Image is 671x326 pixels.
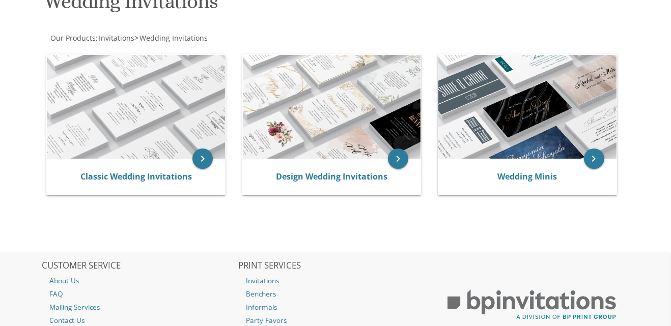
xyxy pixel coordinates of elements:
[238,261,433,271] h2: PRINT SERVICES
[42,33,335,43] div: :
[42,301,236,314] a: Mailing Services
[80,171,192,182] a: Classic Wedding Invitations
[98,33,134,43] a: Invitations
[49,33,96,43] a: Our Products
[42,274,236,287] a: About Us
[42,287,236,301] a: FAQ
[243,55,421,159] img: Design Wedding Invitations
[497,171,557,182] a: Wedding Minis
[276,171,387,182] a: Design Wedding Invitations
[438,55,616,159] img: Wedding Minis
[99,33,134,43] span: Invitations
[139,33,208,43] span: Wedding Invitations
[134,33,208,43] span: >
[584,149,604,169] a: keyboard_arrow_right
[192,149,213,169] a: keyboard_arrow_right
[138,33,208,43] a: Wedding Invitations
[238,287,433,301] a: Benchers
[388,149,408,169] a: keyboard_arrow_right
[238,301,433,314] a: Informals
[238,274,433,287] a: Invitations
[42,261,236,271] h2: CUSTOMER SERVICE
[47,55,225,159] img: Classic Wedding Invitations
